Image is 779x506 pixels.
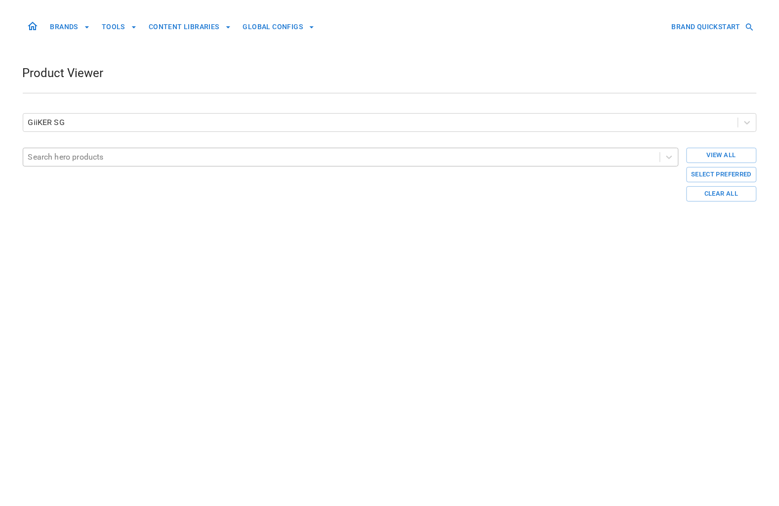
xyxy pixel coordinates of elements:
button: Clear All [687,186,757,202]
button: CONTENT LIBRARIES [145,18,235,36]
button: Select Preferred [687,167,757,182]
button: BRAND QUICKSTART [668,18,756,36]
button: GLOBAL CONFIGS [239,18,319,36]
button: View All [687,148,757,163]
h1: Product Viewer [23,65,104,81]
button: TOOLS [98,18,141,36]
button: BRANDS [46,18,94,36]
